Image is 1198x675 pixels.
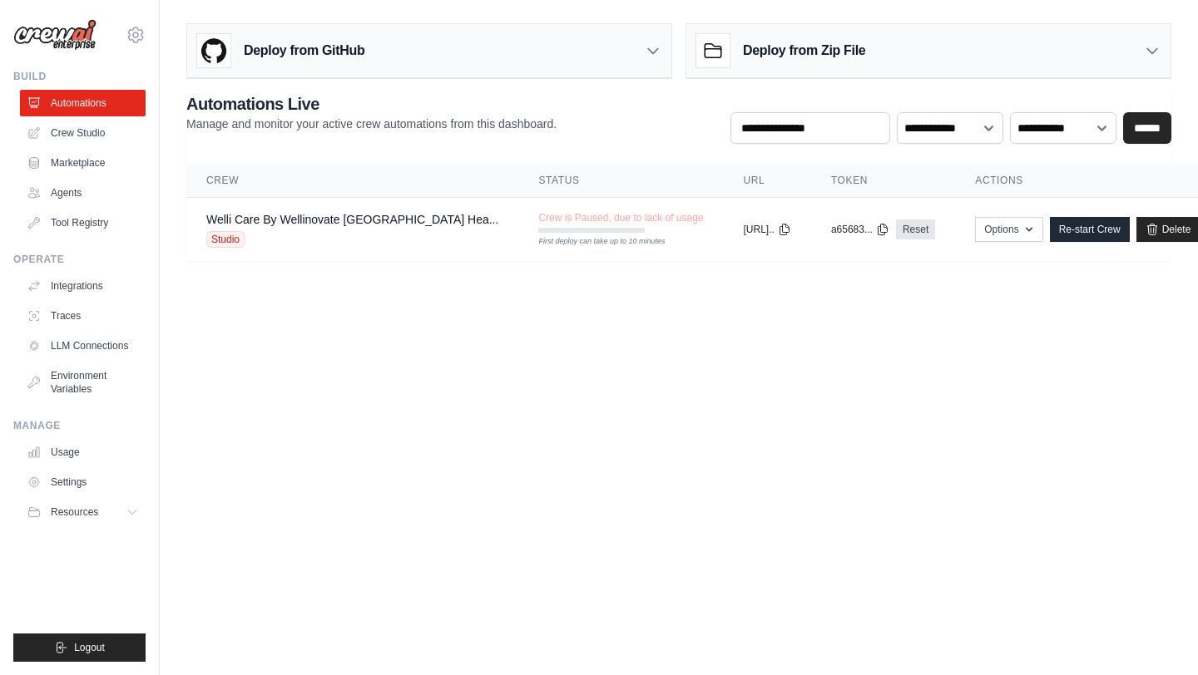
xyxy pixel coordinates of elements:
a: Usage [20,439,146,466]
div: Operate [13,253,146,266]
a: Traces [20,303,146,329]
a: Reset [896,219,935,239]
th: URL [724,164,811,198]
button: Logout [13,633,146,662]
th: Status [518,164,723,198]
a: LLM Connections [20,333,146,359]
p: Manage and monitor your active crew automations from this dashboard. [186,116,557,132]
div: First deploy can take up to 10 minutes [538,236,645,248]
a: Re-start Crew [1050,217,1130,242]
div: Build [13,70,146,83]
a: Crew Studio [20,120,146,146]
img: GitHub Logo [197,34,230,67]
th: Crew [186,164,518,198]
button: Options [975,217,1042,242]
a: Tool Registry [20,209,146,236]
button: Resources [20,499,146,525]
img: Logo [13,19,97,51]
span: Resources [51,505,98,519]
a: Welli Care By Wellinovate [GEOGRAPHIC_DATA] Hea... [206,213,498,226]
h2: Automations Live [186,92,557,116]
a: Settings [20,469,146,495]
a: Agents [20,180,146,206]
span: Logout [74,641,105,654]
a: Integrations [20,273,146,299]
th: Token [811,164,955,198]
div: Manage [13,419,146,432]
button: a65683... [831,223,889,236]
span: Studio [206,231,245,248]
h3: Deploy from GitHub [244,41,364,61]
h3: Deploy from Zip File [743,41,865,61]
a: Automations [20,90,146,116]
a: Environment Variables [20,362,146,402]
a: Marketplace [20,150,146,176]
span: Crew is Paused, due to lack of usage [538,211,703,224]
